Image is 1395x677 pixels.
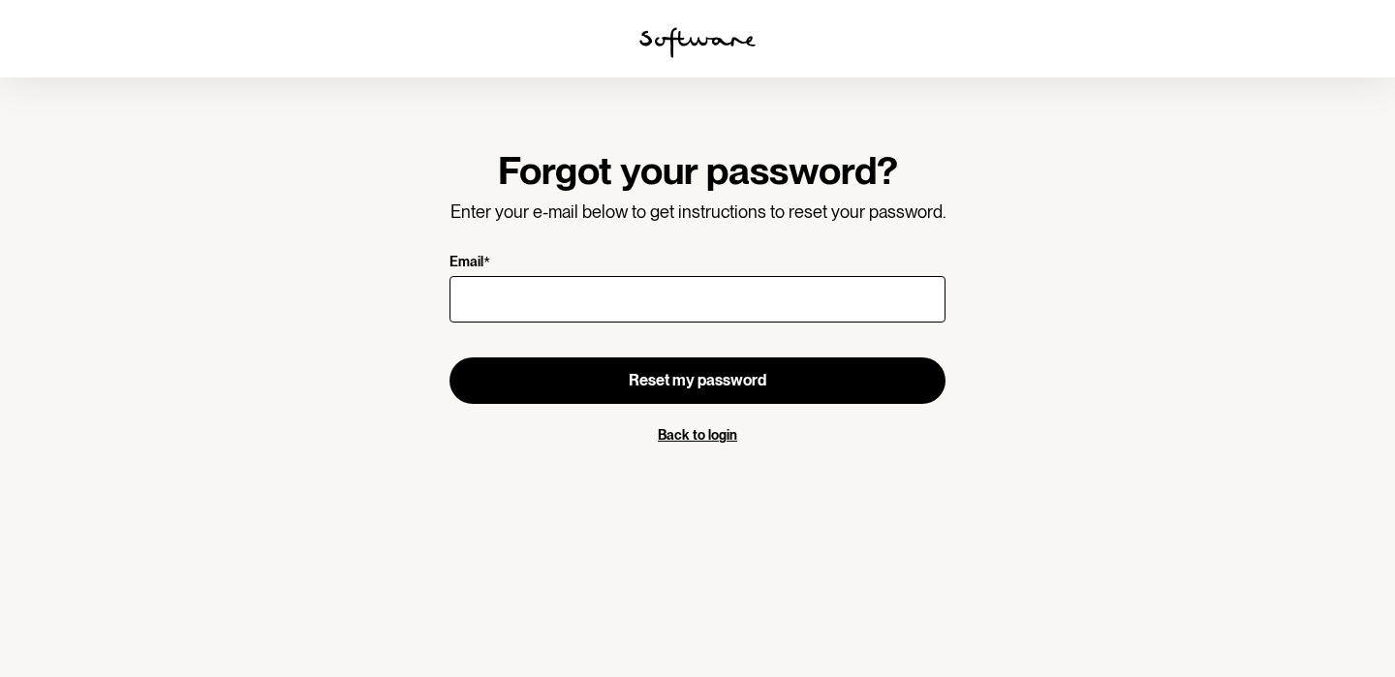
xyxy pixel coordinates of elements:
[658,427,737,443] a: Back to login
[449,357,945,404] button: Reset my password
[629,371,766,389] span: Reset my password
[449,147,945,194] h1: Forgot your password?
[449,201,945,223] p: Enter your e-mail below to get instructions to reset your password.
[639,27,756,58] img: software logo
[449,254,483,272] p: Email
